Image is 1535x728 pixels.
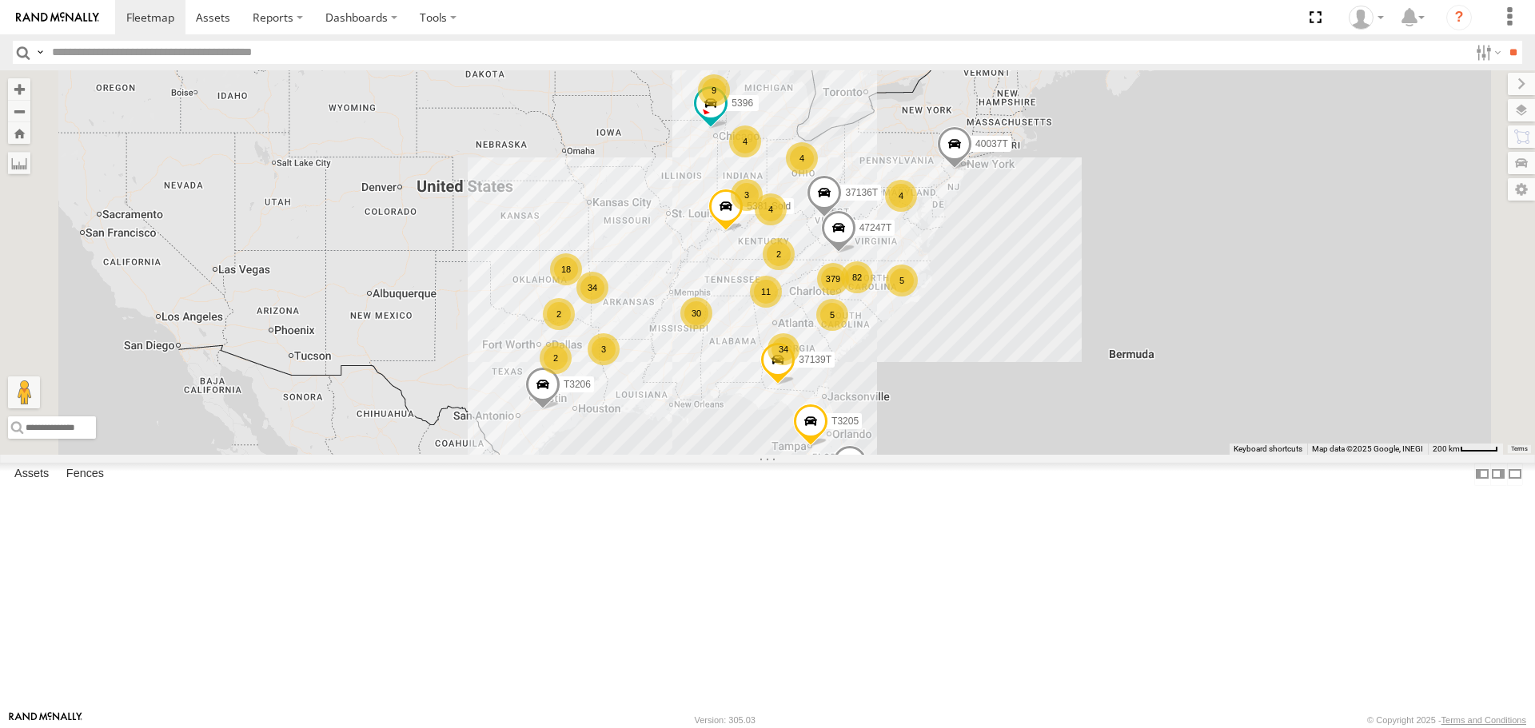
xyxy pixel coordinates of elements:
[750,276,782,308] div: 11
[695,715,756,725] div: Version: 305.03
[1511,445,1528,452] a: Terms
[680,297,712,329] div: 30
[550,253,582,285] div: 18
[1490,463,1506,486] label: Dock Summary Table to the Right
[8,122,30,144] button: Zoom Home
[799,354,831,365] span: 37139T
[8,78,30,100] button: Zoom in
[564,379,591,390] span: T3206
[1441,715,1526,725] a: Terms and Conditions
[975,139,1008,150] span: 40037T
[732,98,753,109] span: 5396
[8,152,30,174] label: Measure
[576,272,608,304] div: 34
[1446,5,1472,30] i: ?
[1428,444,1503,455] button: Map Scale: 200 km per 44 pixels
[767,333,799,365] div: 34
[698,74,730,106] div: 9
[1469,41,1504,64] label: Search Filter Options
[1234,444,1302,455] button: Keyboard shortcuts
[8,376,40,408] button: Drag Pegman onto the map to open Street View
[588,333,620,365] div: 3
[841,261,873,293] div: 82
[886,265,918,296] div: 5
[1367,715,1526,725] div: © Copyright 2025 -
[731,179,763,211] div: 3
[755,193,787,225] div: 4
[885,180,917,212] div: 4
[9,712,82,728] a: Visit our Website
[1507,463,1523,486] label: Hide Summary Table
[1474,463,1490,486] label: Dock Summary Table to the Left
[34,41,46,64] label: Search Query
[1508,178,1535,201] label: Map Settings
[6,463,57,486] label: Assets
[1312,444,1423,453] span: Map data ©2025 Google, INEGI
[831,416,859,427] span: T3205
[1433,444,1460,453] span: 200 km
[540,342,572,374] div: 2
[1343,6,1389,30] div: Dwight Wallace
[817,263,849,295] div: 379
[763,238,795,270] div: 2
[859,222,892,233] span: 47247T
[543,298,575,330] div: 2
[8,100,30,122] button: Zoom out
[845,187,878,198] span: 37136T
[786,142,818,174] div: 4
[729,125,761,157] div: 4
[816,299,848,331] div: 5
[58,463,112,486] label: Fences
[16,12,99,23] img: rand-logo.svg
